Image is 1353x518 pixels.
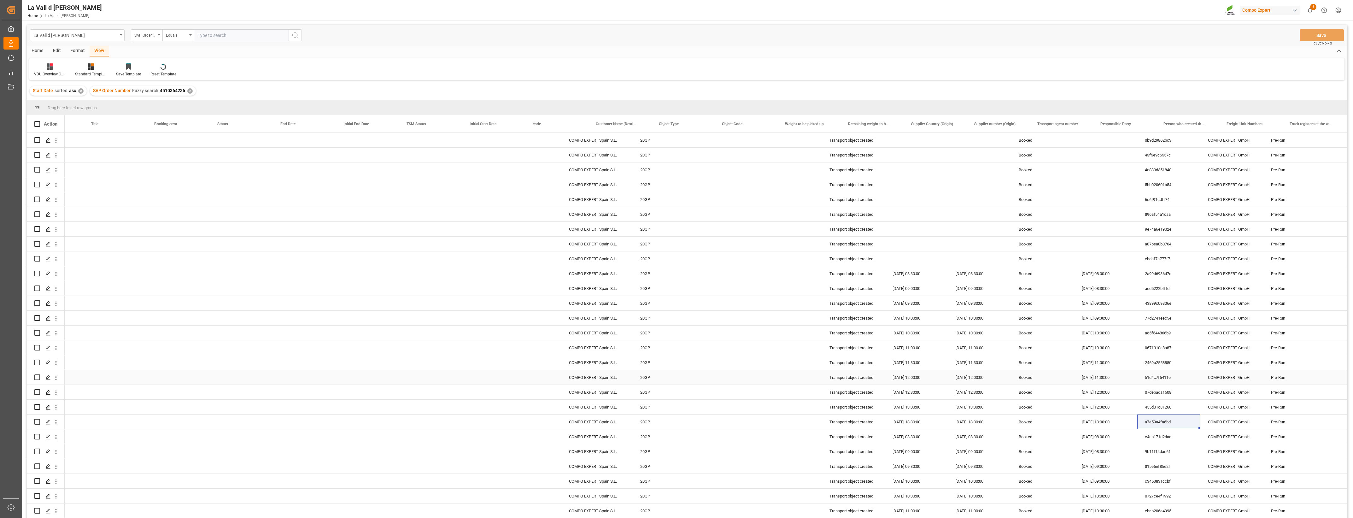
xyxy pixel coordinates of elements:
[154,122,177,126] span: Booking error
[633,207,696,221] div: 20GP
[131,29,162,41] button: open menu
[69,88,76,93] span: asc
[1137,251,1200,266] div: cbdaf7a777f7
[1263,489,1327,503] div: Pre-Run
[633,237,696,251] div: 20GP
[27,415,65,429] div: Press SPACE to select this row.
[132,88,158,93] span: Fuzzy search
[561,489,633,503] div: COMPO EXPERT Spain S.L.
[280,122,296,126] span: End Date
[633,444,696,459] div: 20GP
[948,385,1011,399] div: [DATE] 12:30:00
[829,341,877,355] div: Transport object created
[885,474,948,488] div: [DATE] 10:00:00
[30,29,125,41] button: open menu
[27,429,65,444] div: Press SPACE to select this row.
[1074,340,1137,355] div: [DATE] 10:30:00
[974,122,1016,126] span: Supplier number (Origin)
[1200,370,1263,385] div: COMPO EXPERT GmbH
[27,162,65,177] div: Press SPACE to select this row.
[561,400,633,414] div: COMPO EXPERT Spain S.L.
[533,122,541,126] span: code
[885,326,948,340] div: [DATE] 10:30:00
[27,296,65,311] div: Press SPACE to select this row.
[1137,148,1200,162] div: 43f5e9c6557c
[561,459,633,474] div: COMPO EXPERT Spain S.L.
[561,474,633,488] div: COMPO EXPERT Spain S.L.
[948,429,1011,444] div: [DATE] 08:30:00
[27,370,65,385] div: Press SPACE to select this row.
[1263,281,1327,296] div: Pre-Run
[561,281,633,296] div: COMPO EXPERT Spain S.L.
[829,400,877,415] div: Transport object created
[1019,237,1067,251] div: Booked
[1200,237,1263,251] div: COMPO EXPERT GmbH
[561,222,633,236] div: COMPO EXPERT Spain S.L.
[27,3,102,12] div: La Vall d [PERSON_NAME]
[1263,340,1327,355] div: Pre-Run
[1263,415,1327,429] div: Pre-Run
[90,46,109,56] div: View
[561,148,633,162] div: COMPO EXPERT Spain S.L.
[829,326,877,340] div: Transport object created
[44,121,57,127] div: Action
[1074,281,1137,296] div: [DATE] 08:30:00
[343,122,369,126] span: Initial End Date
[948,415,1011,429] div: [DATE] 13:30:00
[27,222,65,237] div: Press SPACE to select this row.
[1263,400,1327,414] div: Pre-Run
[1074,326,1137,340] div: [DATE] 10:00:00
[1200,311,1263,325] div: COMPO EXPERT GmbH
[829,207,877,222] div: Transport object created
[829,133,877,148] div: Transport object created
[1100,122,1131,126] span: Responsible Party
[1019,163,1067,177] div: Booked
[1074,400,1137,414] div: [DATE] 12:30:00
[1074,266,1137,281] div: [DATE] 08:00:00
[633,503,696,518] div: 20GP
[948,266,1011,281] div: [DATE] 08:30:00
[633,266,696,281] div: 20GP
[1137,281,1200,296] div: aed5222bfffd
[289,29,302,41] button: search button
[885,340,948,355] div: [DATE] 11:00:00
[911,122,953,126] span: Supplier Country (Origin)
[596,122,638,126] span: Customer Name (Destination)
[93,88,131,93] span: SAP Order Number
[1137,355,1200,370] div: 2469b2558850
[1263,370,1327,385] div: Pre-Run
[1137,429,1200,444] div: e4eb171d2dad
[1074,311,1137,325] div: [DATE] 09:30:00
[561,326,633,340] div: COMPO EXPERT Spain S.L.
[885,281,948,296] div: [DATE] 09:00:00
[1137,192,1200,207] div: 6c6f91cdff74
[561,444,633,459] div: COMPO EXPERT Spain S.L.
[116,71,141,77] div: Save Template
[1074,459,1137,474] div: [DATE] 09:00:00
[633,385,696,399] div: 20GP
[27,385,65,400] div: Press SPACE to select this row.
[1200,148,1263,162] div: COMPO EXPERT GmbH
[1317,3,1331,17] button: Help Center
[1240,4,1303,16] button: Compo Expert
[55,88,67,93] span: sorted
[561,340,633,355] div: COMPO EXPERT Spain S.L.
[1200,503,1263,518] div: COMPO EXPERT GmbH
[885,385,948,399] div: [DATE] 12:30:00
[1290,122,1332,126] span: Truck registers at the warehouse
[1074,489,1137,503] div: [DATE] 10:00:00
[948,281,1011,296] div: [DATE] 09:00:00
[1137,385,1200,399] div: 07debada1508
[27,133,65,148] div: Press SPACE to select this row.
[633,400,696,414] div: 20GP
[948,459,1011,474] div: [DATE] 09:30:00
[785,122,824,126] span: Weight to be picked up
[1137,133,1200,147] div: 0b9d29862bc3
[1019,326,1067,340] div: Booked
[829,163,877,177] div: Transport object created
[948,503,1011,518] div: [DATE] 11:00:00
[1137,340,1200,355] div: 0671310a8a87
[948,311,1011,325] div: [DATE] 10:00:00
[633,489,696,503] div: 20GP
[1074,385,1137,399] div: [DATE] 12:00:00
